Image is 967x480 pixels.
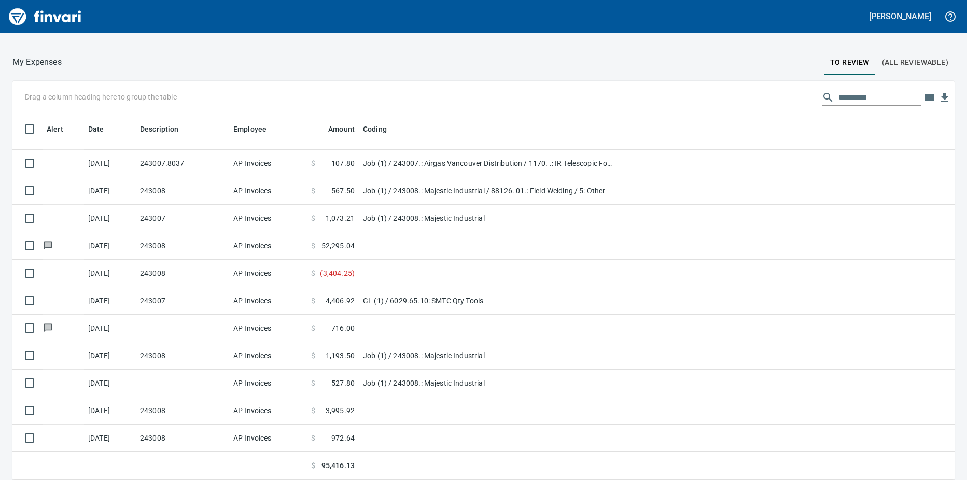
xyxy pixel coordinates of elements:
span: 1,193.50 [326,350,355,361]
span: $ [311,268,315,278]
td: [DATE] [84,205,136,232]
span: Amount [328,123,355,135]
span: 1,073.21 [326,213,355,223]
p: Drag a column heading here to group the table [25,92,177,102]
td: AP Invoices [229,370,307,397]
span: Description [140,123,179,135]
span: $ [311,378,315,388]
td: 243007.8037 [136,150,229,177]
span: Has messages [43,242,53,249]
td: [DATE] [84,315,136,342]
span: Alert [47,123,77,135]
span: Description [140,123,192,135]
td: Job (1) / 243007.: Airgas Vancouver Distribution / 1170. .: IR Telescopic Forklift 10K / 5: Other [359,150,618,177]
td: 243008 [136,177,229,205]
span: Date [88,123,104,135]
h5: [PERSON_NAME] [869,11,931,22]
td: AP Invoices [229,425,307,452]
span: 4,406.92 [326,295,355,306]
td: [DATE] [84,177,136,205]
td: AP Invoices [229,397,307,425]
span: ( 3,404.25 ) [320,268,355,278]
span: 567.50 [331,186,355,196]
td: AP Invoices [229,287,307,315]
td: Job (1) / 243008.: Majestic Industrial [359,370,618,397]
td: 243008 [136,425,229,452]
button: Choose columns to display [921,90,937,105]
td: Job (1) / 243008.: Majestic Industrial [359,342,618,370]
td: 243008 [136,397,229,425]
span: Amount [315,123,355,135]
span: 527.80 [331,378,355,388]
td: AP Invoices [229,177,307,205]
span: $ [311,158,315,168]
button: [PERSON_NAME] [866,8,934,24]
td: AP Invoices [229,315,307,342]
button: Download Table [937,90,952,106]
td: GL (1) / 6029.65.10: SMTC Qty Tools [359,287,618,315]
p: My Expenses [12,56,62,68]
span: Coding [363,123,387,135]
td: AP Invoices [229,150,307,177]
td: [DATE] [84,287,136,315]
td: [DATE] [84,397,136,425]
span: Alert [47,123,63,135]
span: 52,295.04 [321,241,355,251]
nav: breadcrumb [12,56,62,68]
span: 95,416.13 [321,460,355,471]
td: [DATE] [84,425,136,452]
td: Job (1) / 243008.: Majestic Industrial [359,205,618,232]
span: $ [311,295,315,306]
td: 243008 [136,232,229,260]
span: $ [311,433,315,443]
span: 107.80 [331,158,355,168]
td: AP Invoices [229,205,307,232]
td: [DATE] [84,342,136,370]
img: Finvari [6,4,84,29]
span: $ [311,186,315,196]
span: 716.00 [331,323,355,333]
span: Employee [233,123,267,135]
span: 972.64 [331,433,355,443]
td: [DATE] [84,260,136,287]
span: $ [311,241,315,251]
td: 243007 [136,205,229,232]
span: Has messages [43,324,53,331]
span: $ [311,213,315,223]
span: To Review [830,56,870,69]
td: [DATE] [84,232,136,260]
td: AP Invoices [229,232,307,260]
span: $ [311,405,315,416]
span: Date [88,123,118,135]
span: Coding [363,123,400,135]
td: 243008 [136,260,229,287]
td: 243007 [136,287,229,315]
span: $ [311,350,315,361]
span: $ [311,323,315,333]
td: Job (1) / 243008.: Majestic Industrial / 88126. 01.: Field Welding / 5: Other [359,177,618,205]
td: 243008 [136,342,229,370]
td: AP Invoices [229,342,307,370]
td: [DATE] [84,150,136,177]
td: AP Invoices [229,260,307,287]
span: Employee [233,123,280,135]
td: [DATE] [84,370,136,397]
span: (All Reviewable) [882,56,948,69]
span: 3,995.92 [326,405,355,416]
span: $ [311,460,315,471]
